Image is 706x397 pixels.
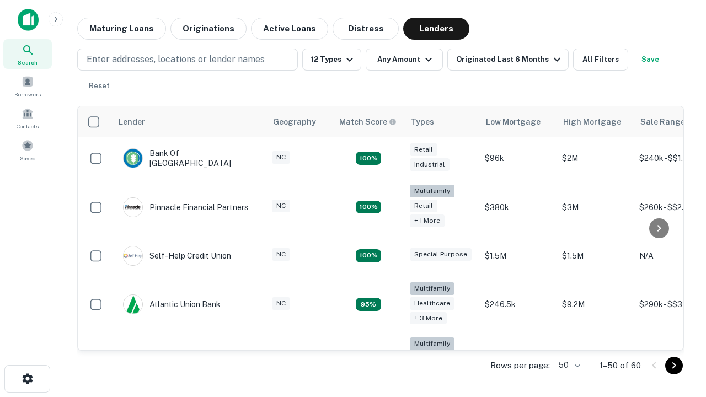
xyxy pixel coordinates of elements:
a: Search [3,39,52,69]
div: Lender [119,115,145,128]
button: Save your search to get updates of matches that match your search criteria. [633,49,668,71]
div: 50 [554,357,582,373]
div: Industrial [410,158,450,171]
div: The Fidelity Bank [123,350,212,370]
a: Contacts [3,103,52,133]
td: $96k [479,137,557,179]
div: NC [272,151,290,164]
img: capitalize-icon.png [18,9,39,31]
button: Reset [82,75,117,97]
div: + 1 more [410,214,445,227]
td: $1.5M [479,235,557,277]
th: Capitalize uses an advanced AI algorithm to match your search with the best lender. The match sco... [333,106,404,137]
button: Lenders [403,18,469,40]
div: Self-help Credit Union [123,246,231,266]
a: Borrowers [3,71,52,101]
div: + 3 more [410,312,447,325]
div: Special Purpose [410,248,472,261]
th: High Mortgage [557,106,634,137]
div: Multifamily [410,185,454,197]
div: Geography [273,115,316,128]
div: Low Mortgage [486,115,541,128]
img: picture [124,295,142,314]
th: Geography [266,106,333,137]
button: Originated Last 6 Months [447,49,569,71]
td: $246k [479,332,557,388]
td: $380k [479,179,557,235]
td: $1.5M [557,235,634,277]
p: Rows per page: [490,359,550,372]
td: $3.2M [557,332,634,388]
div: NC [272,200,290,212]
div: Pinnacle Financial Partners [123,197,248,217]
button: All Filters [573,49,628,71]
div: Retail [410,143,437,156]
div: High Mortgage [563,115,621,128]
img: picture [124,198,142,217]
div: NC [272,248,290,261]
span: Contacts [17,122,39,131]
td: $2M [557,137,634,179]
button: Enter addresses, locations or lender names [77,49,298,71]
p: Enter addresses, locations or lender names [87,53,265,66]
span: Saved [20,154,36,163]
div: Sale Range [640,115,685,128]
div: Matching Properties: 15, hasApolloMatch: undefined [356,152,381,165]
button: Go to next page [665,357,683,374]
td: $3M [557,179,634,235]
div: Matching Properties: 17, hasApolloMatch: undefined [356,201,381,214]
div: Matching Properties: 9, hasApolloMatch: undefined [356,298,381,311]
th: Types [404,106,479,137]
div: Multifamily [410,337,454,350]
div: Multifamily [410,282,454,295]
img: picture [124,149,142,168]
button: Active Loans [251,18,328,40]
img: picture [124,246,142,265]
th: Low Mortgage [479,106,557,137]
span: Borrowers [14,90,41,99]
div: Retail [410,200,437,212]
button: 12 Types [302,49,361,71]
div: Healthcare [410,297,454,310]
div: Originated Last 6 Months [456,53,564,66]
span: Search [18,58,38,67]
div: Matching Properties: 11, hasApolloMatch: undefined [356,249,381,262]
div: Bank Of [GEOGRAPHIC_DATA] [123,148,255,168]
div: NC [272,297,290,310]
button: Originations [170,18,247,40]
button: Any Amount [366,49,443,71]
p: 1–50 of 60 [600,359,641,372]
iframe: Chat Widget [651,309,706,362]
td: $246.5k [479,277,557,332]
div: Capitalize uses an advanced AI algorithm to match your search with the best lender. The match sco... [339,116,397,128]
div: Types [411,115,434,128]
button: Distress [333,18,399,40]
th: Lender [112,106,266,137]
div: Atlantic Union Bank [123,294,221,314]
td: $9.2M [557,277,634,332]
h6: Match Score [339,116,394,128]
a: Saved [3,135,52,165]
button: Maturing Loans [77,18,166,40]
